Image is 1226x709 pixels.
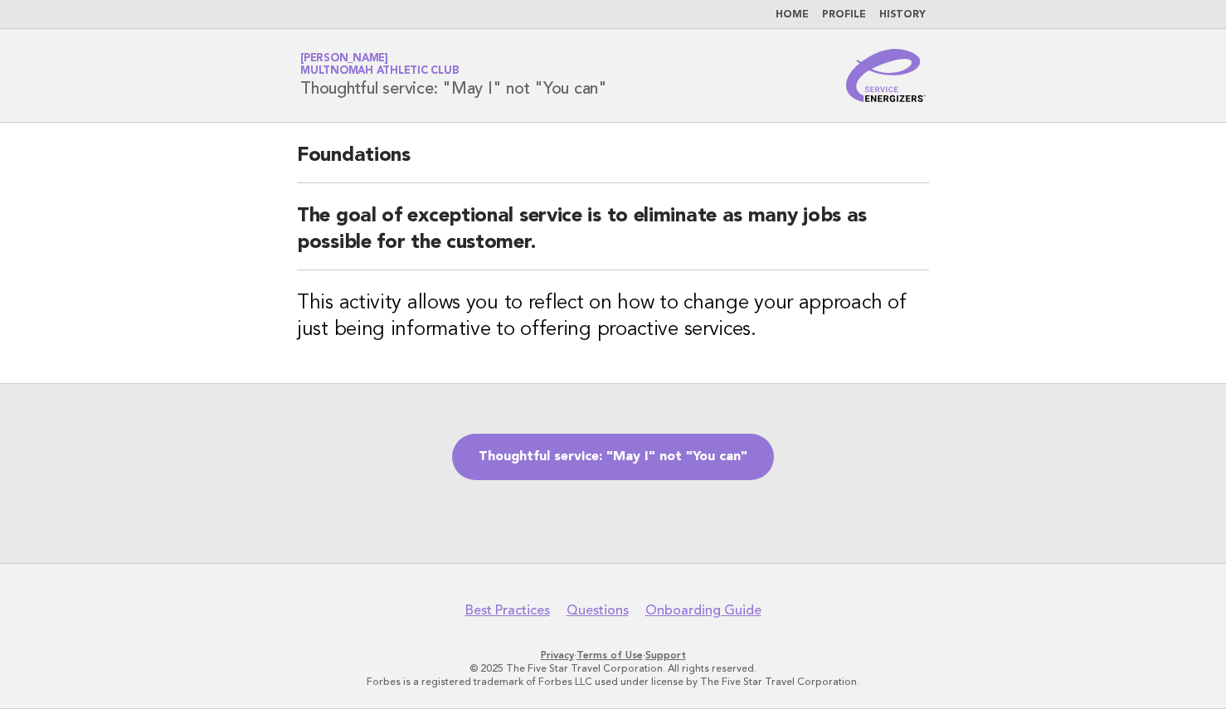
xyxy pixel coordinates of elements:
a: Privacy [541,649,574,661]
h2: The goal of exceptional service is to eliminate as many jobs as possible for the customer. [297,203,929,270]
h1: Thoughtful service: "May I" not "You can" [300,54,607,97]
a: Profile [822,10,866,20]
p: · · [105,648,1121,662]
h2: Foundations [297,143,929,183]
img: Service Energizers [846,49,926,102]
a: [PERSON_NAME]Multnomah Athletic Club [300,53,459,76]
span: Multnomah Athletic Club [300,66,459,77]
a: Questions [567,602,629,619]
p: Forbes is a registered trademark of Forbes LLC used under license by The Five Star Travel Corpora... [105,675,1121,688]
a: Terms of Use [577,649,643,661]
p: © 2025 The Five Star Travel Corporation. All rights reserved. [105,662,1121,675]
a: Onboarding Guide [645,602,761,619]
a: History [879,10,926,20]
h3: This activity allows you to reflect on how to change your approach of just being informative to o... [297,290,929,343]
a: Thoughtful service: "May I" not "You can" [452,434,774,480]
a: Support [645,649,686,661]
a: Best Practices [465,602,550,619]
a: Home [776,10,809,20]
